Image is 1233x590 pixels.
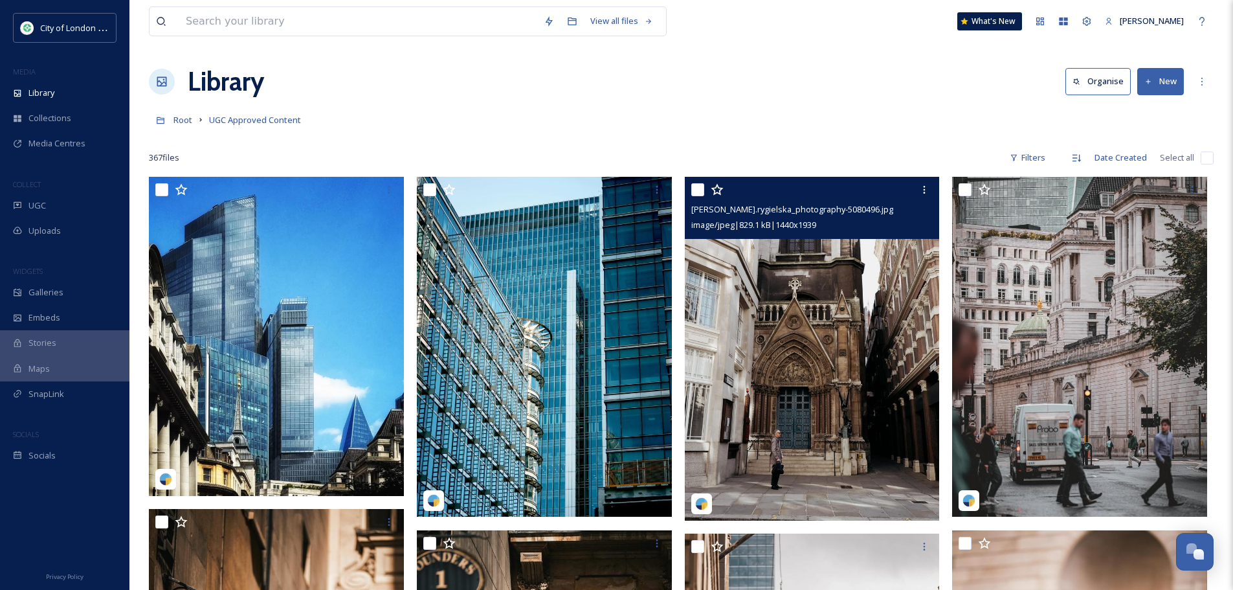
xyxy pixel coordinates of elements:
[188,62,264,101] a: Library
[1120,15,1184,27] span: [PERSON_NAME]
[28,286,63,299] span: Galleries
[28,363,50,375] span: Maps
[957,12,1022,30] a: What's New
[179,7,537,36] input: Search your library
[149,177,404,496] img: frencheye-18112891072530836.jpeg
[427,494,440,507] img: snapsea-logo.png
[209,112,301,128] a: UGC Approved Content
[13,429,39,439] span: SOCIALS
[13,266,43,276] span: WIDGETS
[1098,8,1190,34] a: [PERSON_NAME]
[685,177,940,520] img: iwona.rygielska_photography-5080496.jpg
[584,8,660,34] a: View all files
[952,177,1207,517] img: issyitsuki-18039495410423760.jpeg
[417,177,672,517] img: kev_in_view-5035463.jpg
[28,449,56,462] span: Socials
[691,203,893,215] span: [PERSON_NAME].rygielska_photography-5080496.jpg
[28,388,64,400] span: SnapLink
[695,497,708,510] img: snapsea-logo.png
[46,573,83,581] span: Privacy Policy
[1065,68,1137,95] a: Organise
[1003,145,1052,170] div: Filters
[1137,68,1184,95] button: New
[209,114,301,126] span: UGC Approved Content
[159,473,172,486] img: snapsea-logo.png
[1160,152,1194,164] span: Select all
[1088,145,1153,170] div: Date Created
[40,21,144,34] span: City of London Corporation
[962,494,975,507] img: snapsea-logo.png
[1176,533,1214,571] button: Open Chat
[173,112,192,128] a: Root
[46,568,83,584] a: Privacy Policy
[28,87,54,99] span: Library
[28,112,71,124] span: Collections
[21,21,34,34] img: 354633849_641918134643224_7365946917959491822_n.jpg
[28,337,56,349] span: Stories
[1065,68,1131,95] button: Organise
[173,114,192,126] span: Root
[28,312,60,324] span: Embeds
[13,179,41,189] span: COLLECT
[28,137,85,150] span: Media Centres
[149,152,179,164] span: 367 file s
[28,225,61,237] span: Uploads
[691,219,816,231] span: image/jpeg | 829.1 kB | 1440 x 1939
[28,199,46,212] span: UGC
[13,67,36,76] span: MEDIA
